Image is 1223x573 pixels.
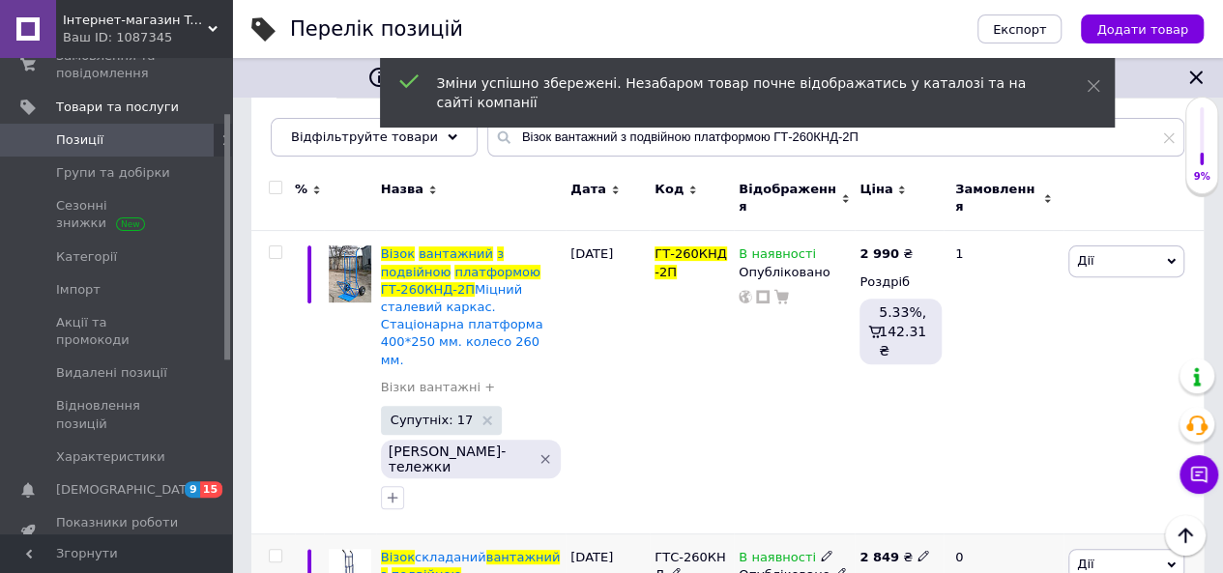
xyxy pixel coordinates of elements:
span: Експорт [993,22,1047,37]
span: Дії [1077,557,1093,571]
button: Чат з покупцем [1179,455,1218,494]
span: Відображення [739,181,836,215]
span: Ціна [859,181,892,198]
div: ₴ [859,245,913,263]
span: Код [655,181,684,198]
b: 2 990 [859,246,899,261]
span: [DEMOGRAPHIC_DATA] [56,481,199,499]
span: В наявності [739,550,816,570]
div: [DATE] [566,231,650,534]
span: складаний [415,550,486,564]
span: Видалені позиції [56,364,167,382]
div: 9% [1186,170,1217,184]
button: Додати товар [1081,14,1204,43]
span: Візок [381,246,415,261]
span: 15 [200,481,222,498]
span: Відновлення позицій [56,397,179,432]
div: Ваш ID: 1087345 [63,29,232,46]
span: Додати товар [1096,22,1188,37]
span: [PERSON_NAME]-тележки [389,444,528,474]
span: ГТ-260КНД-2П [381,282,475,297]
span: Міцний сталевий каркас. Стаціонарна платформа 400*250 мм. колесо 260 мм. [381,282,543,367]
span: Імпорт [56,281,101,299]
div: Перелік позицій [290,19,463,40]
span: Відфільтруйте товари [291,129,438,144]
span: Сезонні знижки [56,197,179,232]
button: Експорт [977,14,1063,43]
b: 2 849 [859,550,899,564]
span: Групи та добірки [56,164,170,182]
div: Роздріб [859,273,939,291]
span: Назва [381,181,423,198]
span: Акції та промокоди [56,314,179,349]
span: Дії [1077,253,1093,268]
span: 5.33%, 142.31 ₴ [879,304,926,358]
svg: Закрити [1184,66,1208,89]
span: Дата [570,181,606,198]
span: % [295,181,307,198]
span: Характеристики [56,448,165,466]
span: Категорії [56,248,117,266]
span: Показники роботи компанії [56,514,179,549]
a: ВізоквантажнийзподвійноюплатформоюГТ-260КНД-2ПМіцний сталевий каркас. Стаціонарна платформа 400*2... [381,246,543,366]
button: Наверх [1165,515,1206,556]
span: ГТ-260КНД-2П [655,246,727,278]
span: подвійною [381,265,451,279]
span: 9 [185,481,200,498]
span: Позиції [56,131,103,149]
span: Товари та послуги [56,99,179,116]
span: Інтернет-магазин TehnoPuls [63,12,208,29]
img: Тележка грузовая с двойной платформой ГТ-260КНД-2П Крепкий стальной каркас.Стационарная платформа... [329,245,371,301]
span: Опубліковані [271,119,371,136]
svg: Видалити мітку [538,451,553,467]
span: платформою [454,265,539,279]
div: 1 [944,231,1063,534]
span: Замовлення та повідомлення [56,47,179,82]
span: вантажний [419,246,493,261]
span: вантажний [486,550,561,564]
div: ₴ [859,549,930,566]
span: Супутніх: 17 [391,414,473,426]
span: Замовлення [955,181,1038,215]
span: Візок [381,550,415,564]
div: Зміни успішно збережені. Незабаром товар почне відображатись у каталозі та на сайті компанії [437,73,1038,112]
input: Пошук по назві позиції, артикулу і пошуковим запитам [487,118,1184,157]
span: В наявності [739,246,816,267]
div: Опубліковано [739,264,850,281]
span: з [497,246,504,261]
a: Візки вантажні + [381,379,495,396]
